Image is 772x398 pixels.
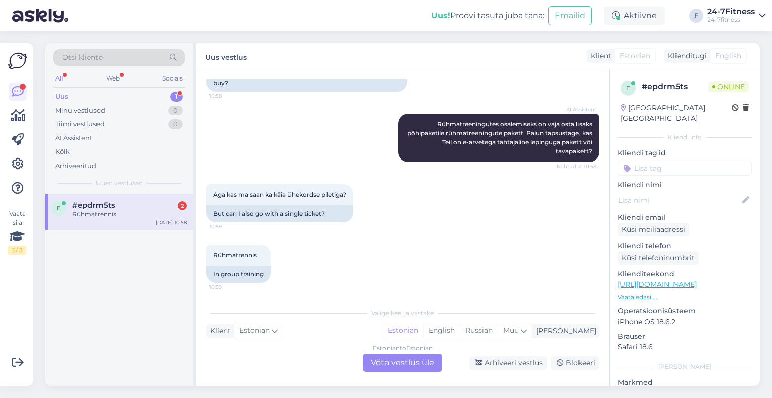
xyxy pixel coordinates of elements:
span: 10:58 [209,92,247,100]
span: Estonian [620,51,650,61]
a: 24-7Fitness24-7fitness [707,8,766,24]
p: Operatsioonisüsteem [618,306,752,316]
p: Safari 18.6 [618,342,752,352]
span: Uued vestlused [96,179,143,188]
p: iPhone OS 18.6.2 [618,316,752,327]
div: 2 [178,201,187,210]
p: Kliendi nimi [618,180,752,190]
div: Valige keel ja vastake [206,309,599,318]
div: Tiimi vestlused [55,119,105,129]
div: F [689,9,703,23]
label: Uus vestlus [205,49,247,63]
p: Brauser [618,331,752,342]
div: Aktiivne [604,7,665,25]
p: Vaata edasi ... [618,293,752,302]
span: 10:59 [209,223,247,230]
a: [URL][DOMAIN_NAME] [618,280,697,289]
span: Rühmatreeningutes osalemiseks on vaja osta lisaks põhipaketile rühmatreeningute pakett. Palun täp... [407,120,594,155]
div: 24-7Fitness [707,8,755,16]
span: e [626,84,630,92]
div: [DATE] 10:58 [156,219,187,226]
div: AI Assistent [55,133,92,143]
div: But can I also go with a single ticket? [206,205,353,222]
div: Klienditugi [664,51,707,61]
button: Emailid [548,6,592,25]
div: [PERSON_NAME] [618,362,752,371]
span: Nähtud ✓ 10:58 [557,163,596,170]
span: Online [708,81,749,92]
span: Muu [503,326,519,335]
div: Uus [55,92,68,102]
p: Kliendi email [618,212,752,223]
div: Rühmatrennis [72,210,187,219]
p: Klienditeekond [618,269,752,279]
div: 2 / 3 [8,246,26,255]
div: Proovi tasuta juba täna: [431,10,544,22]
div: Blokeeri [551,356,599,370]
span: #epdrm5ts [72,201,115,210]
div: [PERSON_NAME] [532,326,596,336]
div: 0 [168,119,183,129]
div: [GEOGRAPHIC_DATA], [GEOGRAPHIC_DATA] [621,103,732,124]
span: English [715,51,741,61]
span: 10:59 [209,283,247,291]
div: Küsi telefoninumbrit [618,251,699,265]
div: Estonian [382,323,423,338]
div: Klient [587,51,611,61]
div: Küsi meiliaadressi [618,223,689,236]
b: Uus! [431,11,450,20]
div: Web [104,72,122,85]
span: Otsi kliente [62,52,103,63]
div: Arhiveeritud [55,161,96,171]
div: 0 [168,106,183,116]
div: Arhiveeri vestlus [469,356,547,370]
div: Kliendi info [618,133,752,142]
div: In group training [206,266,271,283]
p: Kliendi tag'id [618,148,752,158]
input: Lisa tag [618,161,752,176]
div: 24-7fitness [707,16,755,24]
div: Socials [160,72,185,85]
div: Estonian to Estonian [373,344,433,353]
div: Russian [460,323,498,338]
span: Estonian [239,325,270,336]
div: Minu vestlused [55,106,105,116]
div: Vaata siia [8,209,26,255]
input: Lisa nimi [618,195,740,206]
div: # epdrm5ts [642,81,708,93]
div: 1 [170,92,183,102]
span: Aga kas ma saan ka käia ühekordse piletiga? [213,191,346,198]
p: Märkmed [618,377,752,388]
img: Askly Logo [8,51,27,70]
div: English [423,323,460,338]
span: Rühmatrennis [213,251,257,259]
div: Võta vestlus üle [363,354,442,372]
div: Klient [206,326,231,336]
div: All [53,72,65,85]
span: AI Assistent [558,106,596,113]
div: Kõik [55,147,70,157]
p: Kliendi telefon [618,241,752,251]
span: e [57,204,61,212]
